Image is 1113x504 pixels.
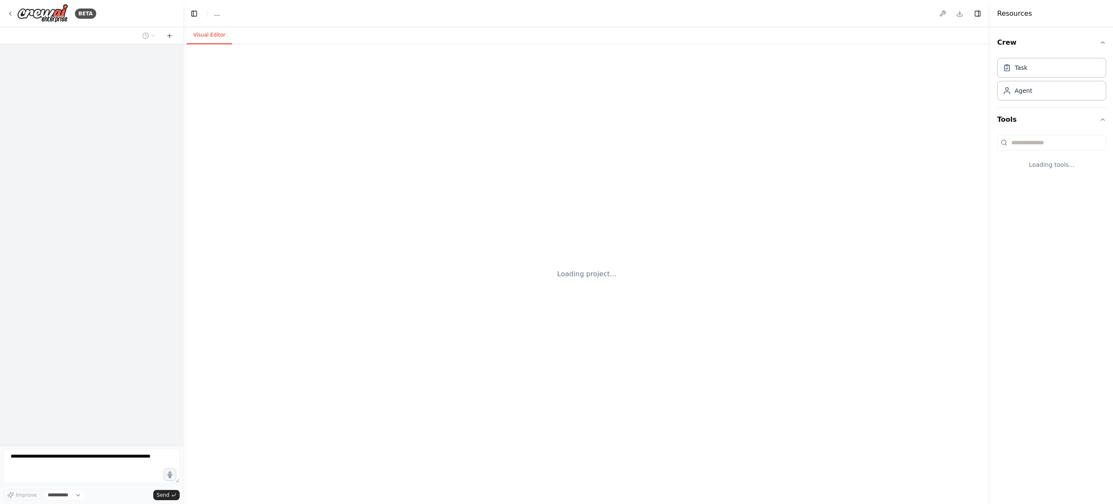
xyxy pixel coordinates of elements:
[164,468,176,481] button: Click to speak your automation idea
[3,490,40,501] button: Improve
[16,492,37,498] span: Improve
[139,31,159,41] button: Switch to previous chat
[75,9,96,19] div: BETA
[153,490,180,500] button: Send
[997,31,1106,54] button: Crew
[997,154,1106,176] div: Loading tools...
[972,8,984,20] button: Hide right sidebar
[997,54,1106,107] div: Crew
[214,9,220,18] nav: breadcrumb
[1015,63,1027,72] div: Task
[188,8,200,20] button: Hide left sidebar
[214,9,220,18] span: ...
[997,9,1032,19] h4: Resources
[557,269,617,279] div: Loading project...
[157,492,169,498] span: Send
[186,26,232,44] button: Visual Editor
[997,108,1106,132] button: Tools
[17,4,68,23] img: Logo
[997,132,1106,183] div: Tools
[163,31,176,41] button: Start a new chat
[1015,86,1032,95] div: Agent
